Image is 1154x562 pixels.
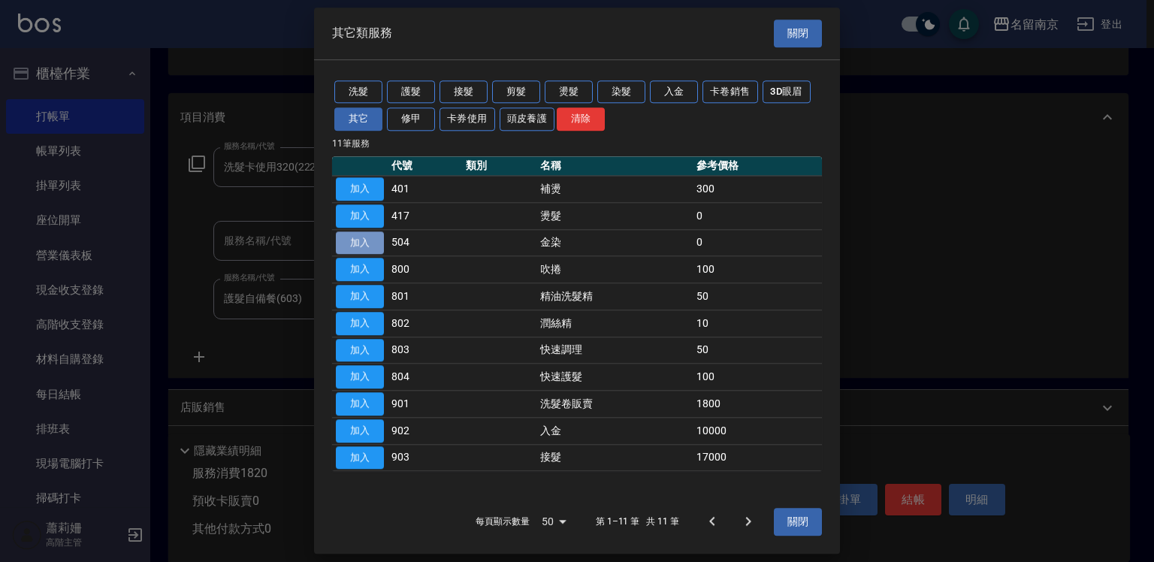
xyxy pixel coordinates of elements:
[388,418,462,445] td: 902
[536,444,693,471] td: 接髮
[650,80,698,104] button: 入金
[336,231,384,255] button: 加入
[774,20,822,47] button: 關閉
[536,502,572,542] div: 50
[388,310,462,337] td: 802
[693,229,822,256] td: 0
[693,364,822,391] td: 100
[336,285,384,308] button: 加入
[693,283,822,310] td: 50
[536,203,693,230] td: 燙髮
[536,337,693,364] td: 快速調理
[336,339,384,362] button: 加入
[336,419,384,443] button: 加入
[693,156,822,176] th: 參考價格
[476,515,530,529] p: 每頁顯示數量
[336,392,384,415] button: 加入
[536,418,693,445] td: 入金
[774,508,822,536] button: 關閉
[536,176,693,203] td: 補燙
[702,80,758,104] button: 卡卷銷售
[545,80,593,104] button: 燙髮
[440,108,495,131] button: 卡券使用
[336,204,384,228] button: 加入
[597,80,645,104] button: 染髮
[388,283,462,310] td: 801
[388,364,462,391] td: 804
[763,80,811,104] button: 3D眼眉
[536,256,693,283] td: 吹捲
[536,391,693,418] td: 洗髮卷販賣
[388,156,462,176] th: 代號
[336,446,384,470] button: 加入
[536,156,693,176] th: 名稱
[693,337,822,364] td: 50
[336,312,384,335] button: 加入
[492,80,540,104] button: 剪髮
[693,310,822,337] td: 10
[387,80,435,104] button: 護髮
[596,515,679,529] p: 第 1–11 筆 共 11 筆
[440,80,488,104] button: 接髮
[336,366,384,389] button: 加入
[557,108,605,131] button: 清除
[388,391,462,418] td: 901
[387,108,435,131] button: 修甲
[536,229,693,256] td: 金染
[693,418,822,445] td: 10000
[388,444,462,471] td: 903
[336,177,384,201] button: 加入
[693,203,822,230] td: 0
[334,80,382,104] button: 洗髮
[693,176,822,203] td: 300
[462,156,536,176] th: 類別
[693,256,822,283] td: 100
[536,310,693,337] td: 潤絲精
[500,108,555,131] button: 頭皮養護
[536,364,693,391] td: 快速護髮
[693,391,822,418] td: 1800
[536,283,693,310] td: 精油洗髮精
[336,258,384,282] button: 加入
[388,337,462,364] td: 803
[388,256,462,283] td: 800
[334,108,382,131] button: 其它
[332,137,822,150] p: 11 筆服務
[332,26,392,41] span: 其它類服務
[388,203,462,230] td: 417
[388,229,462,256] td: 504
[388,176,462,203] td: 401
[693,444,822,471] td: 17000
